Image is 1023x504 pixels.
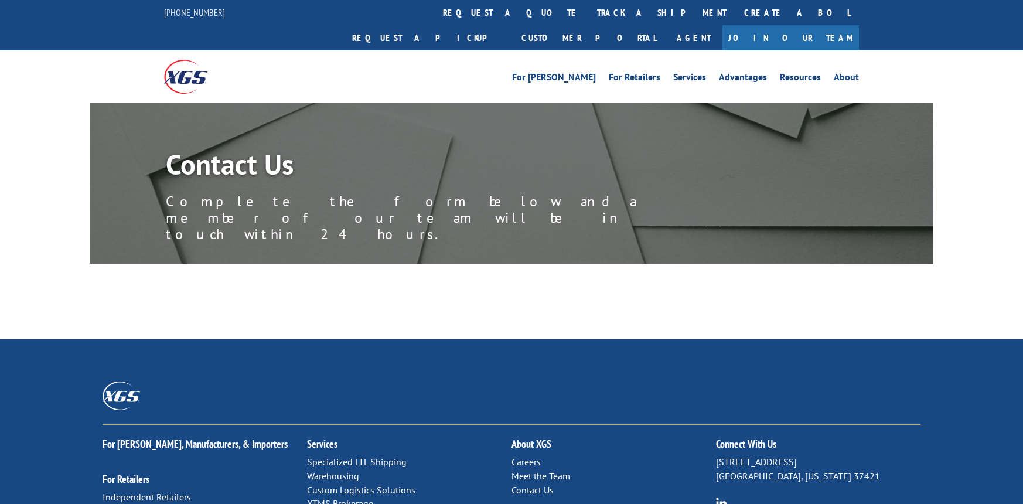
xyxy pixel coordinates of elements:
[307,470,359,482] a: Warehousing
[511,484,554,496] a: Contact Us
[609,73,660,86] a: For Retailers
[166,150,693,184] h1: Contact Us
[307,456,407,468] a: Specialized LTL Shipping
[834,73,859,86] a: About
[103,491,191,503] a: Independent Retailers
[164,6,225,18] a: [PHONE_NUMBER]
[307,437,337,451] a: Services
[716,455,920,483] p: [STREET_ADDRESS] [GEOGRAPHIC_DATA], [US_STATE] 37421
[780,73,821,86] a: Resources
[513,25,665,50] a: Customer Portal
[343,25,513,50] a: Request a pickup
[103,382,140,410] img: XGS_Logos_ALL_2024_All_White
[103,437,288,451] a: For [PERSON_NAME], Manufacturers, & Importers
[166,193,693,243] p: Complete the form below and a member of our team will be in touch within 24 hours.
[511,437,551,451] a: About XGS
[673,73,706,86] a: Services
[719,73,767,86] a: Advantages
[722,25,859,50] a: Join Our Team
[103,472,149,486] a: For Retailers
[307,484,415,496] a: Custom Logistics Solutions
[716,439,920,455] h2: Connect With Us
[511,456,541,468] a: Careers
[512,73,596,86] a: For [PERSON_NAME]
[665,25,722,50] a: Agent
[511,470,570,482] a: Meet the Team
